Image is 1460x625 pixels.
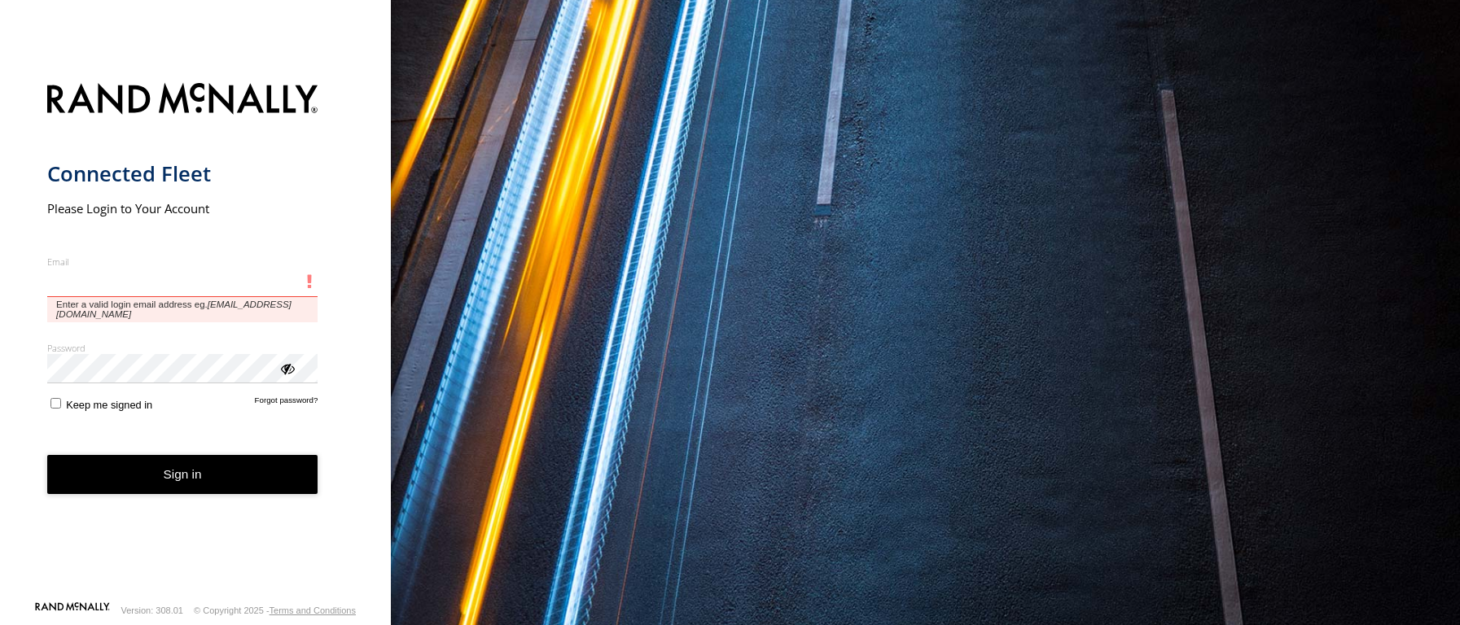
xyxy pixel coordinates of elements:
[47,73,344,601] form: main
[47,342,318,354] label: Password
[194,605,356,615] div: © Copyright 2025 -
[66,399,152,411] span: Keep me signed in
[47,200,318,216] h2: Please Login to Your Account
[47,455,318,495] button: Sign in
[270,605,356,615] a: Terms and Conditions
[47,160,318,187] h1: Connected Fleet
[255,396,318,411] a: Forgot password?
[47,256,318,268] label: Email
[50,398,61,409] input: Keep me signed in
[278,360,295,376] div: ViewPassword
[47,297,318,322] span: Enter a valid login email address eg.
[47,80,318,121] img: Rand McNally
[121,605,183,615] div: Version: 308.01
[35,602,110,618] a: Visit our Website
[56,299,292,319] em: [EMAIL_ADDRESS][DOMAIN_NAME]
